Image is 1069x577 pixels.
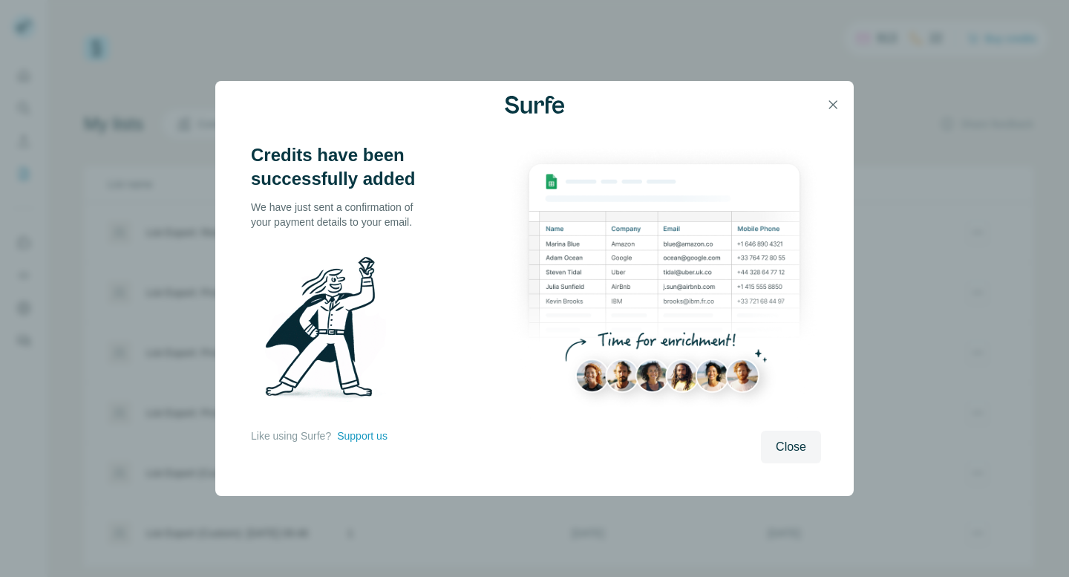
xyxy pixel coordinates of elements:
[776,438,806,456] span: Close
[251,200,429,229] p: We have just sent a confirmation of your payment details to your email.
[251,428,331,443] p: Like using Surfe?
[508,143,821,422] img: Enrichment Hub - Sheet Preview
[251,247,405,414] img: Surfe Illustration - Man holding diamond
[251,143,429,191] h3: Credits have been successfully added
[505,96,564,114] img: Surfe Logo
[337,428,388,443] button: Support us
[761,431,821,463] button: Close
